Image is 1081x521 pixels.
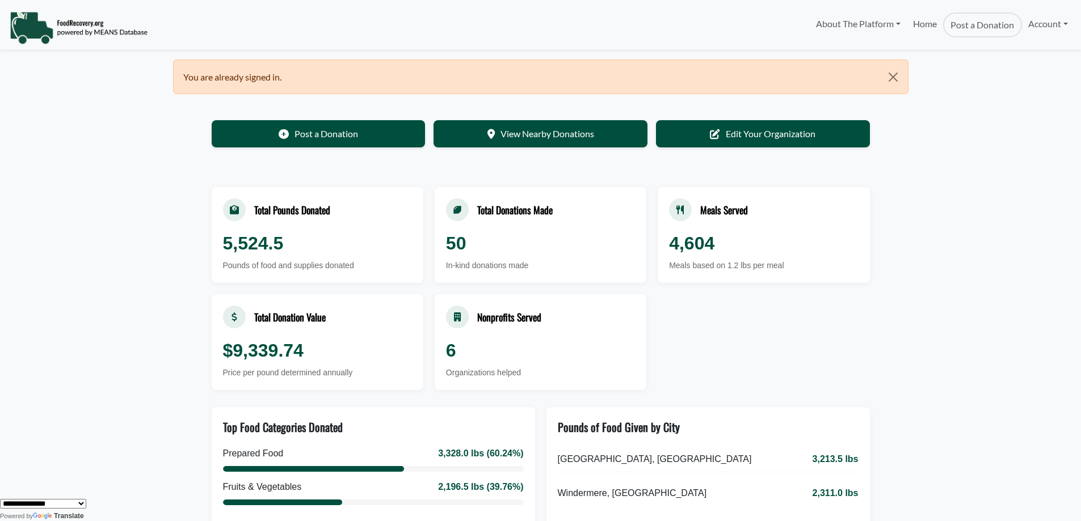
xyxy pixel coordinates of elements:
div: Fruits & Vegetables [223,480,302,494]
img: Google Translate [33,512,54,520]
button: Close [878,60,907,94]
div: Total Donations Made [477,202,553,217]
div: In-kind donations made [446,260,635,272]
div: 50 [446,230,635,257]
div: Pounds of Food Given by City [558,418,680,435]
a: Home [907,12,943,37]
div: Prepared Food [223,447,284,460]
div: You are already signed in. [173,60,908,94]
a: View Nearby Donations [434,120,647,147]
div: Pounds of food and supplies donated [223,260,412,272]
div: Meals based on 1.2 lbs per meal [669,260,858,272]
a: Post a Donation [943,12,1021,37]
div: Total Donation Value [254,310,326,324]
img: NavigationLogo_FoodRecovery-91c16205cd0af1ed486a0f1a7774a6544ea792ac00100771e7dd3ec7c0e58e41.png [10,11,148,45]
div: 3,328.0 lbs (60.24%) [438,447,523,460]
div: 4,604 [669,230,858,257]
a: Post a Donation [212,120,426,147]
div: Top Food Categories Donated [223,418,343,435]
span: 3,213.5 lbs [813,452,859,466]
div: Price per pound determined annually [223,367,412,379]
div: $9,339.74 [223,337,412,364]
div: 5,524.5 [223,230,412,257]
span: [GEOGRAPHIC_DATA], [GEOGRAPHIC_DATA] [558,452,752,466]
div: 6 [446,337,635,364]
a: Edit Your Organization [656,120,870,147]
div: Meals Served [700,202,748,217]
div: 2,196.5 lbs (39.76%) [438,480,523,494]
div: Total Pounds Donated [254,202,330,217]
a: Account [1022,12,1074,35]
a: About The Platform [809,12,906,35]
div: Organizations helped [446,367,635,379]
span: 2,311.0 lbs [813,486,859,500]
span: Windermere, [GEOGRAPHIC_DATA] [558,486,707,500]
a: Translate [33,512,84,520]
div: Nonprofits Served [477,310,541,324]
